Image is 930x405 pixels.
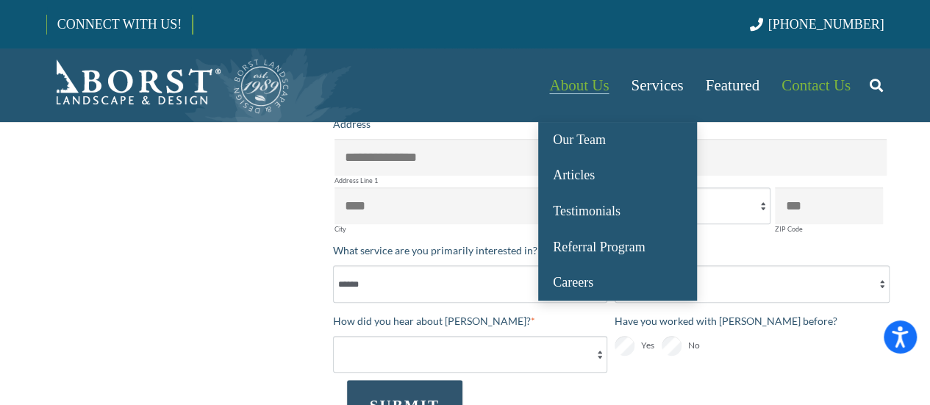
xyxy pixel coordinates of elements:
[538,158,697,194] a: Articles
[553,132,606,147] span: Our Team
[538,49,620,122] a: About Us
[662,336,682,356] input: No
[688,337,700,354] span: No
[553,168,595,182] span: Articles
[538,265,697,301] a: Careers
[631,76,683,94] span: Services
[695,49,770,122] a: Featured
[553,275,593,290] span: Careers
[749,17,884,32] a: [PHONE_NUMBER]
[46,56,290,115] a: Borst-Logo
[335,226,551,232] label: City
[335,177,887,184] label: Address Line 1
[706,76,759,94] span: Featured
[538,122,697,158] a: Our Team
[553,240,645,254] span: Referral Program
[775,226,883,232] label: ZIP Code
[641,337,654,354] span: Yes
[615,315,837,327] span: Have you worked with [PERSON_NAME] before?
[333,118,371,130] span: Address
[549,76,609,94] span: About Us
[333,336,608,373] select: How did you hear about [PERSON_NAME]?*
[333,265,608,302] select: What service are you primarily interested in?
[333,244,537,257] span: What service are you primarily interested in?
[47,7,192,42] a: CONNECT WITH US!
[620,49,694,122] a: Services
[553,204,620,218] span: Testimonials
[615,265,890,302] select: Best describes me
[781,76,851,94] span: Contact Us
[768,17,884,32] span: [PHONE_NUMBER]
[333,315,531,327] span: How did you hear about [PERSON_NAME]?
[538,229,697,265] a: Referral Program
[538,193,697,229] a: Testimonials
[770,49,862,122] a: Contact Us
[615,336,634,356] input: Yes
[862,67,891,104] a: Search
